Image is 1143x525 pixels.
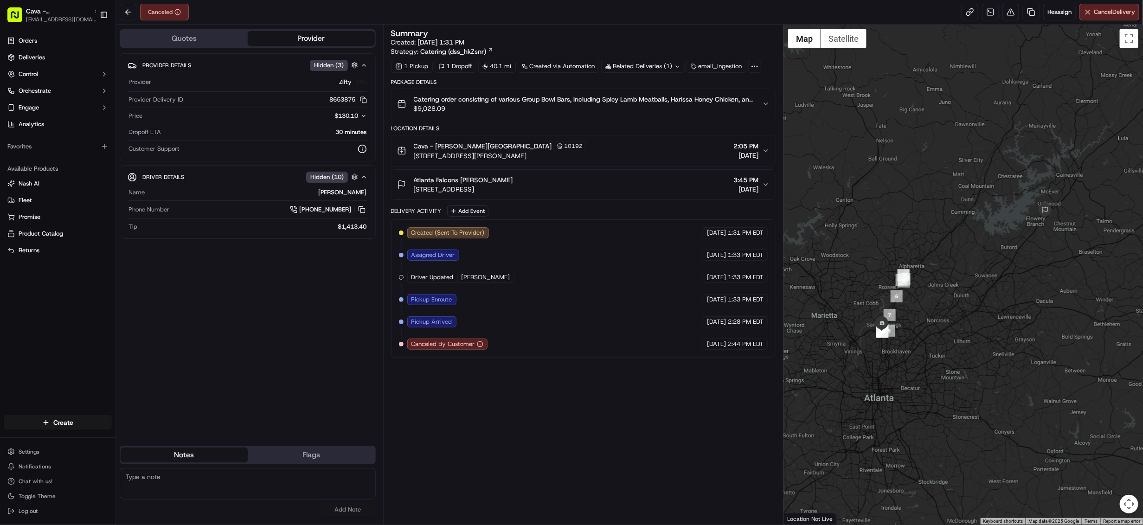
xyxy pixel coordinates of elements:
img: zifty-logo-trans-sq.png [356,77,367,88]
a: Returns [7,246,108,255]
div: email_ingestion [687,60,746,73]
span: [PHONE_NUMBER] [299,205,352,214]
button: [EMAIL_ADDRESS][DOMAIN_NAME] [26,16,100,23]
a: Powered byPylon [65,157,112,165]
span: Notifications [19,463,51,470]
span: [DATE] [733,185,758,194]
button: Promise [4,210,112,224]
a: 📗Knowledge Base [6,131,75,148]
button: Returns [4,243,112,258]
span: Name [128,188,145,197]
div: Location Not Live [783,513,837,525]
span: Provider Delivery ID [128,96,183,104]
span: API Documentation [88,135,149,144]
button: Chat with us! [4,475,112,488]
button: 8653875 [330,96,367,104]
div: 7 [884,309,896,321]
span: 1:33 PM EDT [728,295,764,304]
span: Cava - [PERSON_NAME][GEOGRAPHIC_DATA] [26,6,90,16]
button: Toggle fullscreen view [1120,29,1138,48]
a: Product Catalog [7,230,108,238]
button: Create [4,415,112,430]
button: Log out [4,505,112,518]
span: Catering (dss_hkZsnr) [421,47,487,56]
span: Pickup Enroute [411,295,452,304]
button: Canceled [140,4,189,20]
div: 📗 [9,136,17,143]
button: Start new chat [158,92,169,103]
span: [DATE] [707,318,726,326]
div: Strategy: [391,47,494,56]
span: Catering order consisting of various Group Bowl Bars, including Spicy Lamb Meatballs, Harissa Hon... [414,95,755,104]
span: Orders [19,37,37,45]
button: Hidden (10) [306,171,360,183]
button: Show satellite imagery [821,29,867,48]
span: Hidden ( 10 ) [310,173,344,181]
div: Related Deliveries (1) [601,60,685,73]
div: 1 Pickup [391,60,433,73]
div: 19 [877,326,889,338]
a: Orders [4,33,112,48]
span: Create [53,418,73,427]
span: Cava - [PERSON_NAME][GEOGRAPHIC_DATA] [414,141,552,151]
button: Notifications [4,460,112,473]
span: Log out [19,507,38,515]
span: Analytics [19,120,44,128]
div: 4 [896,274,908,286]
span: Dropoff ETA [128,128,161,136]
button: $130.10 [285,112,367,120]
button: Quotes [121,31,248,46]
div: 3 [898,269,910,281]
span: Created (Sent To Provider) [411,229,485,237]
button: Add Event [447,205,488,217]
a: Deliveries [4,50,112,65]
button: Product Catalog [4,226,112,241]
button: Engage [4,100,112,115]
a: 💻API Documentation [75,131,153,148]
button: Show street map [788,29,821,48]
span: $9,028.09 [414,104,755,113]
button: Map camera controls [1120,495,1138,513]
span: [PERSON_NAME] [462,273,510,282]
span: [DATE] [707,229,726,237]
a: Open this area in Google Maps (opens a new window) [786,512,816,525]
span: Provider [128,78,151,86]
button: Keyboard shortcuts [983,518,1023,525]
button: Fleet [4,193,112,208]
div: 1 Dropoff [435,60,476,73]
a: Fleet [7,196,108,205]
button: Orchestrate [4,83,112,98]
button: Driver DetailsHidden (10) [128,169,368,185]
span: Toggle Theme [19,493,56,500]
span: Canceled By Customer [411,340,475,348]
div: 5 [898,275,910,288]
button: Settings [4,445,112,458]
img: 1736555255976-a54dd68f-1ca7-489b-9aae-adbdc363a1c4 [9,89,26,106]
span: 1:33 PM EDT [728,251,764,259]
span: $130.10 [335,112,359,120]
span: Map data ©2025 Google [1028,519,1079,524]
span: Orchestrate [19,87,51,95]
span: Driver Details [142,173,184,181]
span: [DATE] [707,273,726,282]
button: Control [4,67,112,82]
span: [DATE] 1:31 PM [418,38,465,46]
button: Atlanta Falcons [PERSON_NAME][STREET_ADDRESS]3:45 PM[DATE] [392,170,775,199]
span: Engage [19,103,39,112]
span: [DATE] [733,151,758,160]
div: Delivery Activity [391,207,442,215]
a: Promise [7,213,108,221]
span: Control [19,70,38,78]
span: 1:33 PM EDT [728,273,764,282]
div: 1 [899,273,911,285]
a: Terms (opens in new tab) [1085,519,1098,524]
span: Nash AI [19,179,39,188]
h3: Summary [391,29,429,38]
div: 21 [876,325,888,337]
span: Knowledge Base [19,135,71,144]
span: Created: [391,38,465,47]
p: Welcome 👋 [9,38,169,52]
div: $1,413.40 [141,223,367,231]
div: Created via Automation [518,60,599,73]
a: Report a map error [1103,519,1140,524]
